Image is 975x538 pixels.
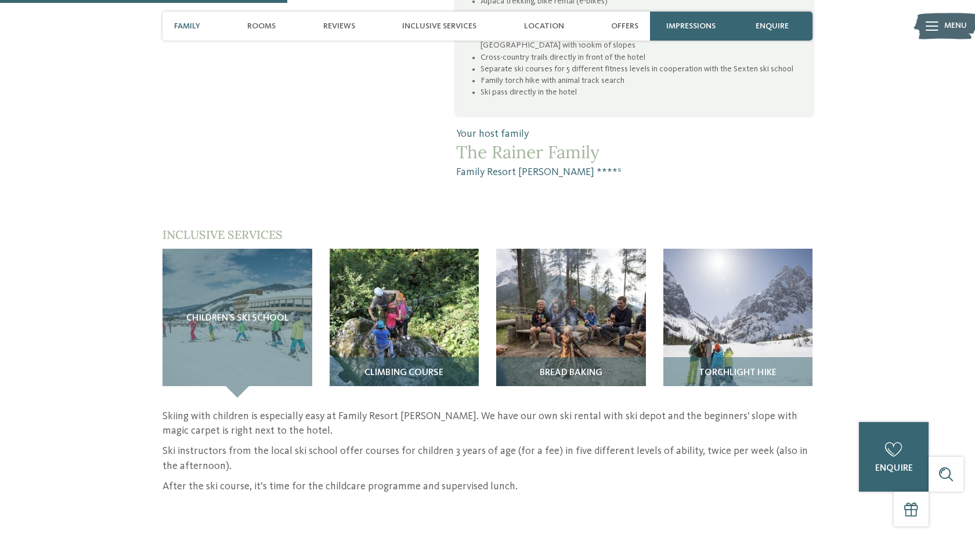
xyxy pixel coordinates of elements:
img: Our family hotel in Sexten, your holiday home in the Dolomiten [496,249,646,398]
span: Location [524,21,564,31]
span: Inclusive services [402,21,476,31]
span: enquire [756,21,789,31]
span: The Rainer Family [456,141,813,162]
li: Separate ski courses for 5 different fitness levels in cooperation with the Sexten ski school [481,63,795,75]
li: Family torch hike with animal track search [481,75,795,86]
span: Climbing course [364,368,443,379]
li: Ski pass directly in the hotel [481,86,795,98]
span: Your host family [456,127,813,141]
p: Ski instructors from the local ski school offer courses for children 3 years of age (for a fee) i... [162,444,813,473]
li: Cross-country trails directly in front of the hotel [481,52,795,63]
p: Skiing with children is especially easy at Family Resort [PERSON_NAME]. We have our own ski renta... [162,409,813,438]
span: Rooms [247,21,276,31]
span: Offers [611,21,638,31]
img: Our family hotel in Sexten, your holiday home in the Dolomiten [330,249,479,398]
span: Family Resort [PERSON_NAME] ****ˢ [456,165,813,180]
span: Torchlight hike [699,368,777,379]
span: enquire [875,464,913,473]
span: Reviews [323,21,355,31]
span: Family [174,21,200,31]
span: Children’s ski school [186,314,288,324]
a: enquire [859,422,929,492]
span: Impressions [666,21,716,31]
span: Bread baking [540,368,602,379]
p: After the ski course, it’s time for the childcare programme and supervised lunch. [162,479,813,494]
span: Inclusive services [162,227,283,242]
img: Our family hotel in Sexten, your holiday home in the Dolomiten [663,249,813,398]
